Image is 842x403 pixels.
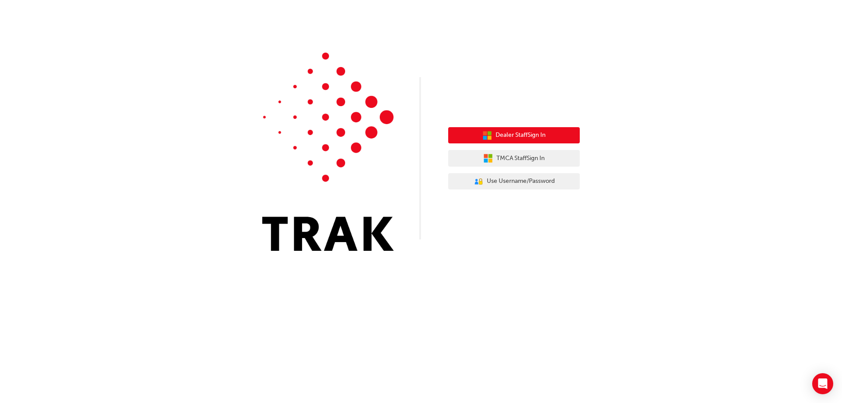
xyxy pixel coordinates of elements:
[448,150,580,167] button: TMCA StaffSign In
[496,153,545,164] span: TMCA Staff Sign In
[812,373,833,394] div: Open Intercom Messenger
[448,173,580,190] button: Use Username/Password
[487,176,555,186] span: Use Username/Password
[262,53,394,251] img: Trak
[448,127,580,144] button: Dealer StaffSign In
[496,130,546,140] span: Dealer Staff Sign In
